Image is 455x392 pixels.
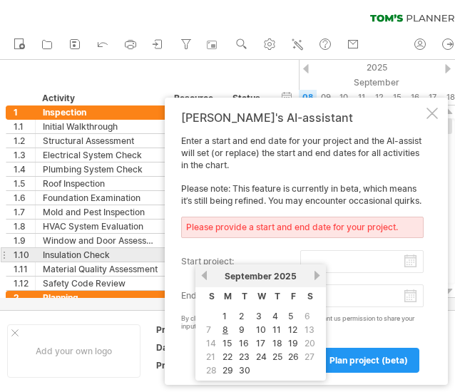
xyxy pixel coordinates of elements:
[14,277,35,290] div: 1.12
[303,309,312,323] span: 6
[271,309,280,323] a: 4
[287,350,300,363] a: 26
[43,234,160,247] div: Window and Door Assessment
[352,90,370,105] div: Thursday, 11 September 2025
[255,323,267,336] a: 10
[271,350,284,363] a: 25
[14,148,35,162] div: 1.3
[307,291,313,301] span: Saturday
[43,277,160,290] div: Safety Code Review
[287,336,300,350] a: 19
[406,90,424,105] div: Tuesday, 16 September 2025
[302,324,317,336] td: this is a weekend day
[312,270,322,281] a: next
[156,359,235,371] div: Project Number
[209,291,215,301] span: Sunday
[291,291,296,301] span: Friday
[205,350,217,363] span: 21
[14,120,35,133] div: 1.1
[237,309,245,323] a: 2
[181,110,424,125] div: [PERSON_NAME]'s AI-assistant
[42,91,159,105] div: Activity
[14,220,35,233] div: 1.8
[271,323,282,336] a: 11
[255,350,268,363] a: 24
[388,90,406,105] div: Monday, 15 September 2025
[14,191,35,205] div: 1.6
[14,262,35,276] div: 1.11
[255,309,263,323] a: 3
[14,234,35,247] div: 1.9
[257,291,266,301] span: Wednesday
[204,324,219,336] td: this is a weekend day
[43,163,160,176] div: Plumbing System Check
[174,91,218,105] div: Resource
[181,135,424,372] div: Enter a start and end date for your project and the AI-assist will set (or replace) the start and...
[237,363,252,377] a: 30
[237,323,246,336] a: 9
[237,350,251,363] a: 23
[14,134,35,148] div: 1.2
[424,90,441,105] div: Wednesday, 17 September 2025
[204,351,219,363] td: this is a weekend day
[14,177,35,190] div: 1.5
[199,270,210,281] a: previous
[318,348,419,373] a: plan project (beta)
[14,205,35,219] div: 1.7
[43,291,160,304] div: Planning
[205,323,213,336] span: 7
[156,324,235,336] div: Project:
[14,105,35,119] div: 1
[271,336,284,350] a: 18
[370,90,388,105] div: Friday, 12 September 2025
[221,363,235,377] a: 29
[205,336,218,350] span: 14
[181,315,424,331] div: By clicking the 'plan project (beta)' button you grant us permission to share your input with for...
[43,205,160,219] div: Mold and Pest Inspection
[204,337,219,349] td: this is a weekend day
[334,90,352,105] div: Wednesday, 10 September 2025
[287,309,295,323] a: 5
[317,90,334,105] div: Tuesday, 9 September 2025
[181,284,300,307] label: end project:
[303,336,317,350] span: 20
[43,220,160,233] div: HVAC System Evaluation
[302,351,317,363] td: this is a weekend day
[205,363,218,377] span: 28
[181,250,300,273] label: start project:
[14,248,35,262] div: 1.10
[329,355,408,366] span: plan project (beta)
[221,323,230,336] a: 8
[14,291,35,304] div: 2
[14,163,35,176] div: 1.4
[43,105,160,119] div: Inspection
[274,271,297,282] span: 2025
[156,341,235,354] div: Date:
[7,324,140,378] div: Add your own logo
[43,248,160,262] div: Insulation Check
[181,217,424,238] div: Please provide a start and end date for your project.
[255,336,267,350] a: 17
[232,91,264,105] div: Status
[43,177,160,190] div: Roof Inspection
[299,90,317,105] div: Monday, 8 September 2025
[303,323,316,336] span: 13
[43,148,160,162] div: Electrical System Check
[221,336,233,350] a: 15
[43,120,160,133] div: Initial Walkthrough
[275,291,280,301] span: Thursday
[43,134,160,148] div: Structural Assessment
[43,191,160,205] div: Foundation Examination
[242,291,247,301] span: Tuesday
[224,291,232,301] span: Monday
[43,262,160,276] div: Material Quality Assessment
[303,350,316,363] span: 27
[287,323,299,336] a: 12
[204,364,219,376] td: this is a weekend day
[221,350,234,363] a: 22
[221,309,228,323] a: 1
[302,337,317,349] td: this is a weekend day
[302,310,317,322] td: this is a weekend day
[225,271,272,282] span: September
[237,336,250,350] a: 16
